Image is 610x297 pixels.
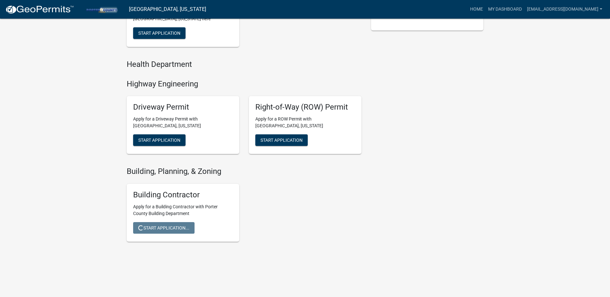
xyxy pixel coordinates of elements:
[138,30,180,35] span: Start Application
[79,5,124,14] img: Porter County, Indiana
[133,222,195,234] button: Start Application...
[255,103,355,112] h5: Right-of-Way (ROW) Permit
[127,167,361,176] h4: Building, Planning, & Zoning
[133,116,233,129] p: Apply for a Driveway Permit with [GEOGRAPHIC_DATA], [US_STATE]
[468,3,486,15] a: Home
[127,60,361,69] h4: Health Department
[255,134,308,146] button: Start Application
[133,203,233,217] p: Apply for a Building Contractor with Porter County Building Department
[133,134,186,146] button: Start Application
[129,4,206,15] a: [GEOGRAPHIC_DATA], [US_STATE]
[138,225,189,230] span: Start Application...
[133,103,233,112] h5: Driveway Permit
[133,27,186,39] button: Start Application
[138,138,180,143] span: Start Application
[133,190,233,200] h5: Building Contractor
[486,3,524,15] a: My Dashboard
[524,3,605,15] a: [EMAIL_ADDRESS][DOMAIN_NAME]
[260,138,303,143] span: Start Application
[127,79,361,89] h4: Highway Engineering
[255,116,355,129] p: Apply for a ROW Permit with [GEOGRAPHIC_DATA], [US_STATE]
